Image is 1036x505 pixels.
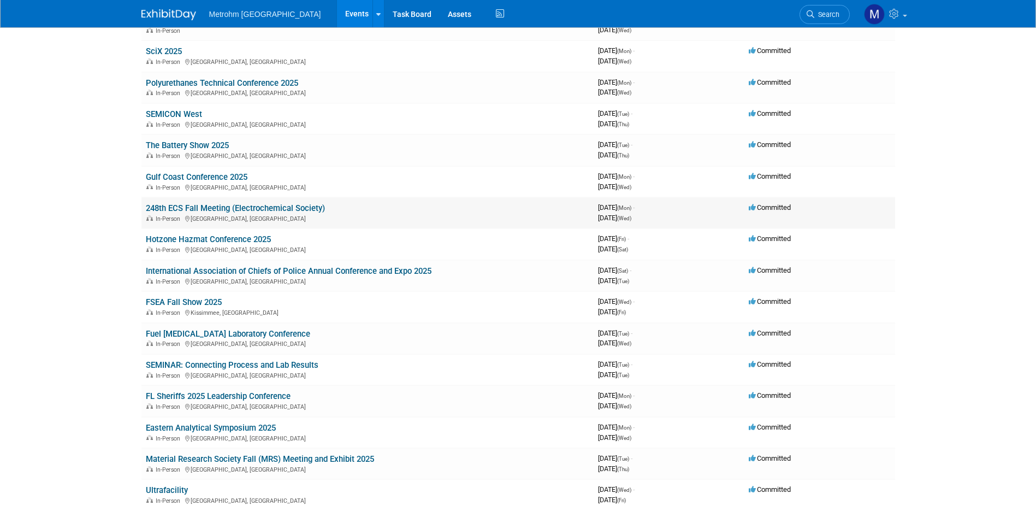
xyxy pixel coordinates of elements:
span: In-Person [156,58,183,66]
span: (Thu) [617,121,629,127]
img: In-Person Event [146,372,153,378]
div: [GEOGRAPHIC_DATA], [GEOGRAPHIC_DATA] [146,151,589,160]
span: - [631,140,632,149]
span: In-Person [156,466,183,473]
span: - [633,46,635,55]
img: In-Person Event [146,246,153,252]
span: [DATE] [598,78,635,86]
a: Hotzone Hazmat Conference 2025 [146,234,271,244]
div: [GEOGRAPHIC_DATA], [GEOGRAPHIC_DATA] [146,433,589,442]
a: Search [800,5,850,24]
img: In-Person Event [146,497,153,503]
a: Eastern Analytical Symposium 2025 [146,423,276,433]
img: In-Person Event [146,184,153,190]
a: FSEA Fall Show 2025 [146,297,222,307]
span: (Tue) [617,111,629,117]
span: [DATE] [598,214,631,222]
span: (Wed) [617,58,631,64]
span: In-Person [156,435,183,442]
span: (Wed) [617,299,631,305]
span: Committed [749,78,791,86]
span: (Wed) [617,435,631,441]
span: In-Person [156,246,183,254]
a: Gulf Coast Conference 2025 [146,172,247,182]
span: [DATE] [598,203,635,212]
span: (Sat) [617,268,628,274]
a: SciX 2025 [146,46,182,56]
a: Polyurethanes Technical Conference 2025 [146,78,298,88]
span: Metrohm [GEOGRAPHIC_DATA] [209,10,321,19]
span: (Fri) [617,236,626,242]
span: Committed [749,360,791,368]
span: (Thu) [617,152,629,158]
span: - [633,172,635,180]
span: (Mon) [617,425,631,431]
span: Committed [749,391,791,400]
span: - [631,329,632,337]
span: Committed [749,46,791,55]
span: - [633,423,635,431]
img: In-Person Event [146,27,153,33]
a: Fuel [MEDICAL_DATA] Laboratory Conference [146,329,310,339]
span: [DATE] [598,329,632,337]
img: In-Person Event [146,403,153,409]
span: In-Person [156,121,183,128]
div: [GEOGRAPHIC_DATA], [GEOGRAPHIC_DATA] [146,88,589,97]
span: [DATE] [598,140,632,149]
span: - [633,78,635,86]
span: Committed [749,297,791,306]
span: (Tue) [617,362,629,368]
span: - [631,454,632,462]
span: (Mon) [617,48,631,54]
span: - [631,109,632,118]
span: [DATE] [598,234,629,243]
img: In-Person Event [146,466,153,472]
span: [DATE] [598,172,635,180]
img: In-Person Event [146,435,153,441]
span: [DATE] [598,371,629,379]
span: In-Person [156,372,183,379]
span: [DATE] [598,402,631,410]
a: SEMICON West [146,109,202,119]
span: (Mon) [617,205,631,211]
span: In-Person [156,497,183,504]
span: - [633,485,635,494]
span: (Mon) [617,174,631,180]
span: [DATE] [598,120,629,128]
img: In-Person Event [146,309,153,315]
span: [DATE] [598,433,631,442]
a: The Battery Show 2025 [146,140,229,150]
img: In-Person Event [146,58,153,64]
span: In-Person [156,27,183,34]
span: (Thu) [617,466,629,472]
span: - [633,297,635,306]
a: International Association of Chiefs of Police Annual Conference and Expo 2025 [146,266,431,276]
div: [GEOGRAPHIC_DATA], [GEOGRAPHIC_DATA] [146,496,589,504]
span: [DATE] [598,496,626,504]
div: Kissimmee, [GEOGRAPHIC_DATA] [146,308,589,316]
span: [DATE] [598,297,635,306]
div: [GEOGRAPHIC_DATA], [GEOGRAPHIC_DATA] [146,277,589,285]
span: - [630,266,631,274]
div: [GEOGRAPHIC_DATA], [GEOGRAPHIC_DATA] [146,183,589,191]
span: In-Person [156,340,183,348]
span: [DATE] [598,109,632,118]
span: (Tue) [617,278,629,284]
div: [GEOGRAPHIC_DATA], [GEOGRAPHIC_DATA] [146,339,589,348]
span: - [627,234,629,243]
img: In-Person Event [146,278,153,284]
span: Committed [749,266,791,274]
span: [DATE] [598,183,631,191]
a: FL Sheriffs 2025 Leadership Conference [146,391,291,401]
a: Ultrafacility [146,485,188,495]
span: (Wed) [617,403,631,409]
span: [DATE] [598,454,632,462]
div: [GEOGRAPHIC_DATA], [GEOGRAPHIC_DATA] [146,402,589,410]
span: Committed [749,485,791,494]
span: [DATE] [598,339,631,347]
div: [GEOGRAPHIC_DATA], [GEOGRAPHIC_DATA] [146,214,589,222]
div: [GEOGRAPHIC_DATA], [GEOGRAPHIC_DATA] [146,245,589,254]
img: ExhibitDay [141,9,196,20]
span: (Wed) [617,90,631,96]
span: (Tue) [617,142,629,148]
